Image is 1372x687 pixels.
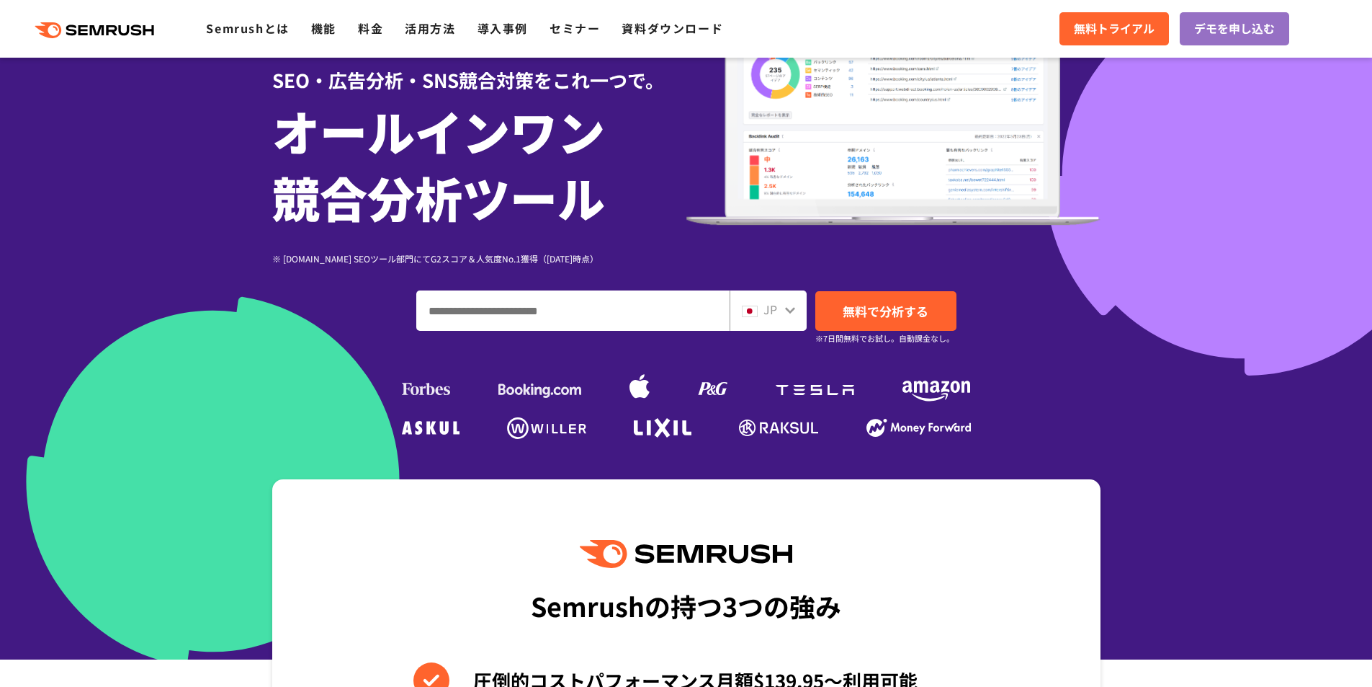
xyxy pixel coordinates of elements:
a: 活用方法 [405,19,455,37]
a: 導入事例 [477,19,528,37]
span: デモを申し込む [1194,19,1275,38]
a: セミナー [550,19,600,37]
a: 無料で分析する [815,291,956,331]
img: Semrush [580,540,792,568]
div: SEO・広告分析・SNS競合対策をこれ一つで。 [272,44,686,94]
span: 無料トライアル [1074,19,1154,38]
span: 無料で分析する [843,302,928,320]
a: デモを申し込む [1180,12,1289,45]
a: 料金 [358,19,383,37]
small: ※7日間無料でお試し。自動課金なし。 [815,332,954,345]
span: JP [763,301,777,318]
h1: オールインワン 競合分析ツール [272,97,686,230]
input: ドメイン、キーワードまたはURLを入力してください [417,291,729,330]
div: Semrushの持つ3つの強み [531,579,841,632]
a: Semrushとは [206,19,289,37]
a: 無料トライアル [1059,12,1169,45]
div: ※ [DOMAIN_NAME] SEOツール部門にてG2スコア＆人気度No.1獲得（[DATE]時点） [272,252,686,265]
a: 機能 [311,19,336,37]
a: 資料ダウンロード [622,19,723,37]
